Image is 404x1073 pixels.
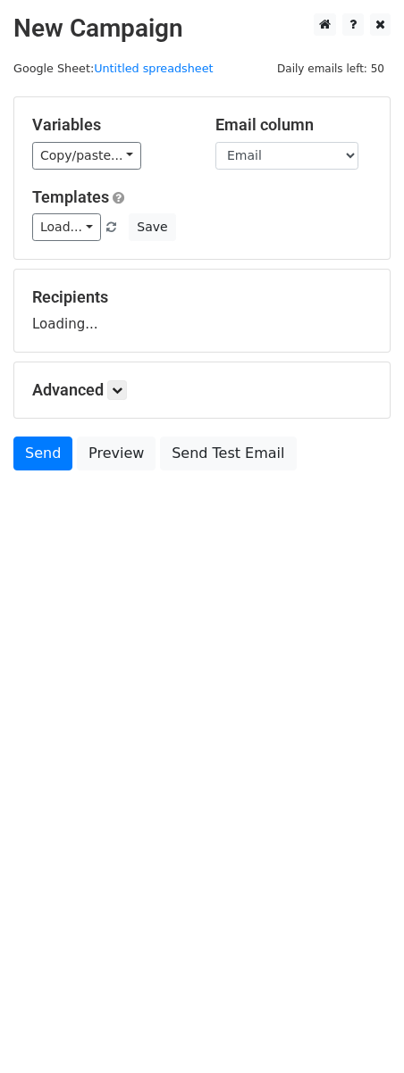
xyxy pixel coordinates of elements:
h5: Email column [215,115,372,135]
h5: Recipients [32,287,372,307]
a: Templates [32,187,109,206]
a: Daily emails left: 50 [271,62,391,75]
a: Copy/paste... [32,142,141,170]
a: Load... [32,213,101,241]
div: Loading... [32,287,372,334]
a: Preview [77,437,156,470]
h5: Variables [32,115,189,135]
a: Send Test Email [160,437,296,470]
a: Send [13,437,72,470]
small: Google Sheet: [13,62,214,75]
span: Daily emails left: 50 [271,59,391,79]
button: Save [129,213,175,241]
a: Untitled spreadsheet [94,62,213,75]
h2: New Campaign [13,13,391,44]
h5: Advanced [32,380,372,400]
